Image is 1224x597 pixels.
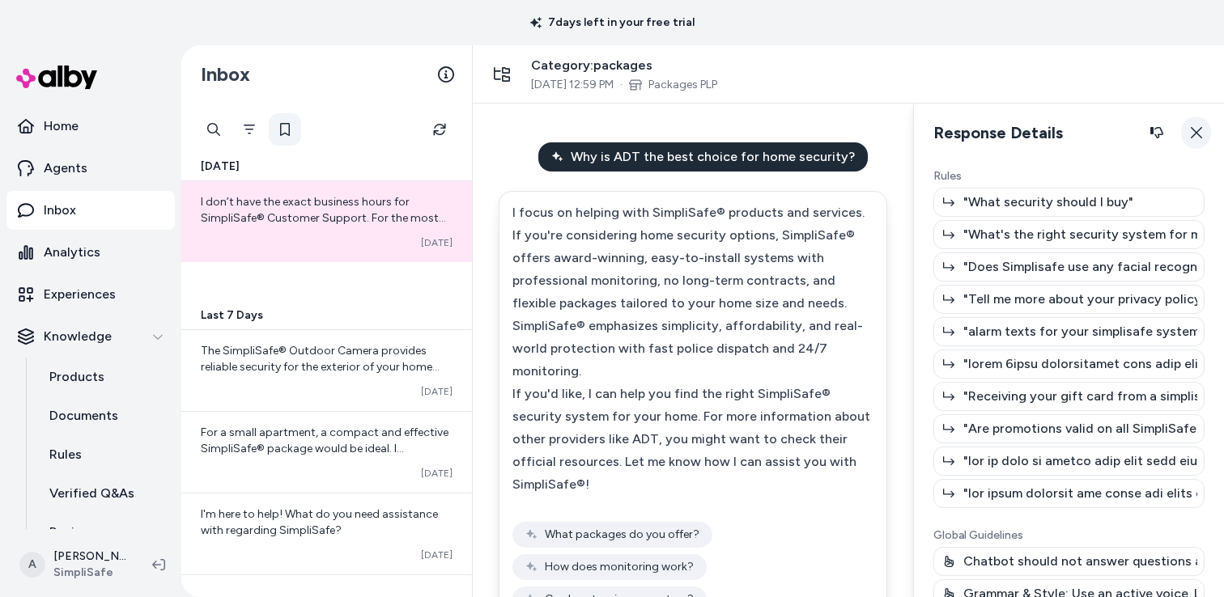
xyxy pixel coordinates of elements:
span: [DATE] [421,236,453,249]
a: Agents [6,149,175,188]
span: I don’t have the exact business hours for SimpliSafe® Customer Support. For the most accurate and... [201,195,446,306]
p: "What security should I buy" [963,193,1133,212]
a: Inbox [6,191,175,230]
span: A [19,552,45,578]
p: "lor ipsum dolorsit ame conse adi elits doei temporinci ut lab etdolor magnaaliqu enim admini ven... [963,484,1197,503]
div: I focus on helping with SimpliSafe® products and services. If you're considering home security op... [512,201,873,383]
span: [DATE] [201,159,240,175]
p: Inbox [44,201,76,220]
p: Reviews [49,523,99,542]
a: Products [33,358,175,396]
span: [DATE] 12:59 PM [531,77,614,93]
a: Documents [33,396,175,435]
p: Rules [933,168,1205,184]
span: [DATE] [421,467,453,480]
a: Packages PLP [648,77,717,93]
button: Filter [233,113,266,146]
p: "What's the right security system for me?" [963,225,1197,244]
span: · [620,77,623,93]
p: "alarm texts for your simplisafe system how do i activate monitoring post alarm follow up communi... [963,322,1197,341]
span: [DATE] [421,385,453,398]
span: How does monitoring work? [545,559,694,575]
p: Knowledge [44,327,112,346]
div: If you'd like, I can help you find the right SimpliSafe® security system for your home. For more ... [512,383,873,496]
a: Rules [33,435,175,474]
span: Why is ADT the best choice for home security? [571,147,855,167]
a: Experiences [6,275,175,314]
a: For a small apartment, a compact and effective SimpliSafe® package would be ideal. I recommend th... [181,411,472,493]
p: Documents [49,406,118,426]
button: Knowledge [6,317,175,356]
h2: Inbox [201,62,250,87]
span: Category: packages [531,56,717,75]
a: Analytics [6,233,175,272]
p: [PERSON_NAME] [53,548,126,565]
p: Global Guidelines [933,527,1205,544]
p: "Are promotions valid on all SimpliSafe systems and components?" [963,419,1197,438]
a: I don’t have the exact business hours for SimpliSafe® Customer Support. For the most accurate and... [181,181,472,262]
a: Reviews [33,513,175,552]
p: 7 days left in your free trial [521,15,704,31]
p: "lorem 6ipsu dolorsitamet cons adip elitseddoe tempori utl et dol ma aliqua enimadmin veni qu nos... [963,354,1197,374]
a: Home [6,107,175,146]
p: Agents [44,159,87,178]
span: SimpliSafe [53,565,126,581]
img: alby Logo [16,66,97,89]
a: The SimpliSafe® Outdoor Camera provides reliable security for the exterior of your home with thes... [181,330,472,411]
a: I'm here to help! What do you need assistance with regarding SimpliSafe?[DATE] [181,493,472,574]
p: "Receiving your gift card from a simplisafe promotion or offer how to buy yard signs window decal... [963,387,1197,406]
p: Analytics [44,243,100,262]
p: Chatbot should not answer questions about inventory status (in-stock, out of stock.) [963,552,1197,571]
span: [DATE] [421,548,453,561]
span: What packages do you offer? [545,527,699,543]
p: Home [44,116,79,136]
p: "Does Simplisafe use any facial recognition technology. Does Simplisafe use any biometric technol... [963,257,1197,277]
span: Last 7 Days [201,307,263,324]
p: "Tell me more about your privacy policy How does Simplisafe protect my privacy" [963,290,1197,309]
p: "lor ip dolo si ametco adip elit sedd eiu tem i utl et dolorem ali enimadm veniamq nost ex ul lab... [963,451,1197,471]
button: Refresh [423,113,456,146]
p: Verified Q&As [49,484,134,503]
p: Rules [49,445,82,464]
button: A[PERSON_NAME]SimpliSafe [10,539,139,591]
p: Products [49,367,104,387]
h2: Response Details [933,116,1173,149]
a: Verified Q&As [33,474,175,513]
span: I'm here to help! What do you need assistance with regarding SimpliSafe? [201,507,438,537]
p: Experiences [44,285,116,304]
